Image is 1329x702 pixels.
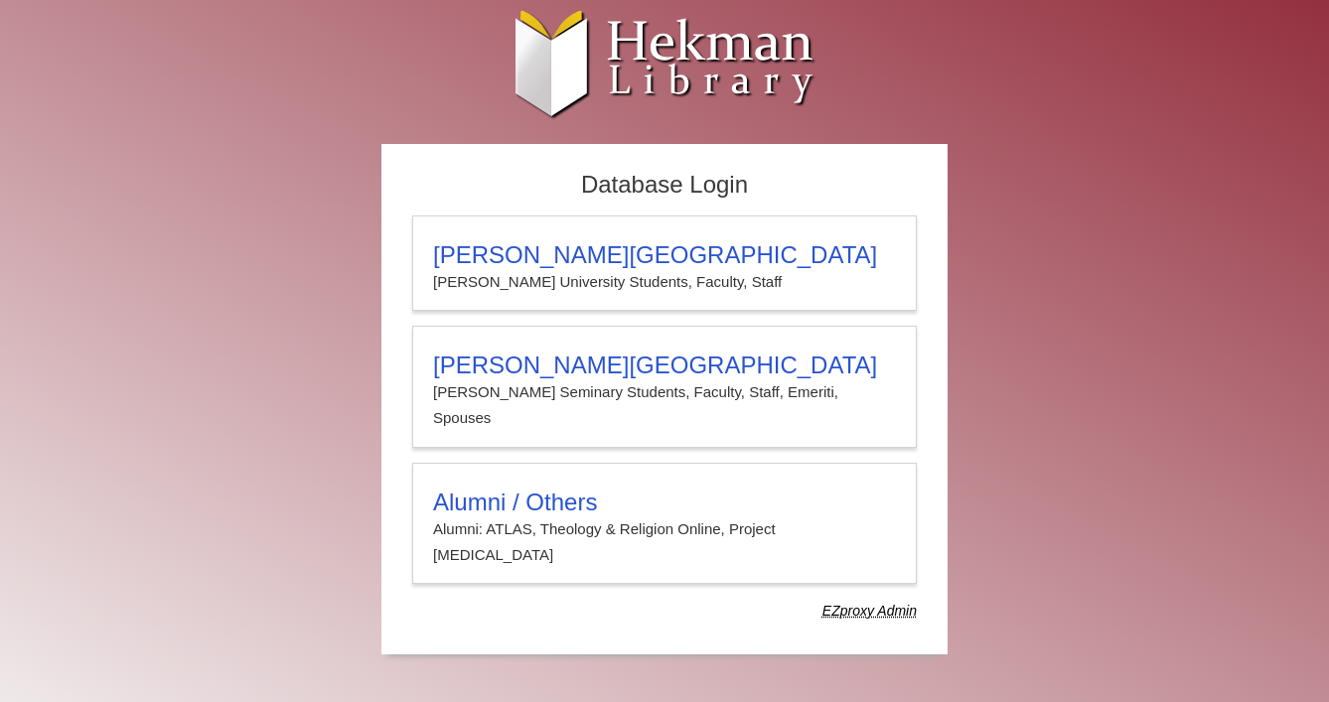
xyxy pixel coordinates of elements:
h3: [PERSON_NAME][GEOGRAPHIC_DATA] [433,351,896,379]
dfn: Use Alumni login [822,603,917,619]
a: [PERSON_NAME][GEOGRAPHIC_DATA][PERSON_NAME] University Students, Faculty, Staff [412,215,917,311]
p: [PERSON_NAME] University Students, Faculty, Staff [433,269,896,295]
h2: Database Login [402,165,927,206]
p: [PERSON_NAME] Seminary Students, Faculty, Staff, Emeriti, Spouses [433,379,896,432]
summary: Alumni / OthersAlumni: ATLAS, Theology & Religion Online, Project [MEDICAL_DATA] [433,489,896,569]
h3: [PERSON_NAME][GEOGRAPHIC_DATA] [433,241,896,269]
p: Alumni: ATLAS, Theology & Religion Online, Project [MEDICAL_DATA] [433,516,896,569]
a: [PERSON_NAME][GEOGRAPHIC_DATA][PERSON_NAME] Seminary Students, Faculty, Staff, Emeriti, Spouses [412,326,917,448]
h3: Alumni / Others [433,489,896,516]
